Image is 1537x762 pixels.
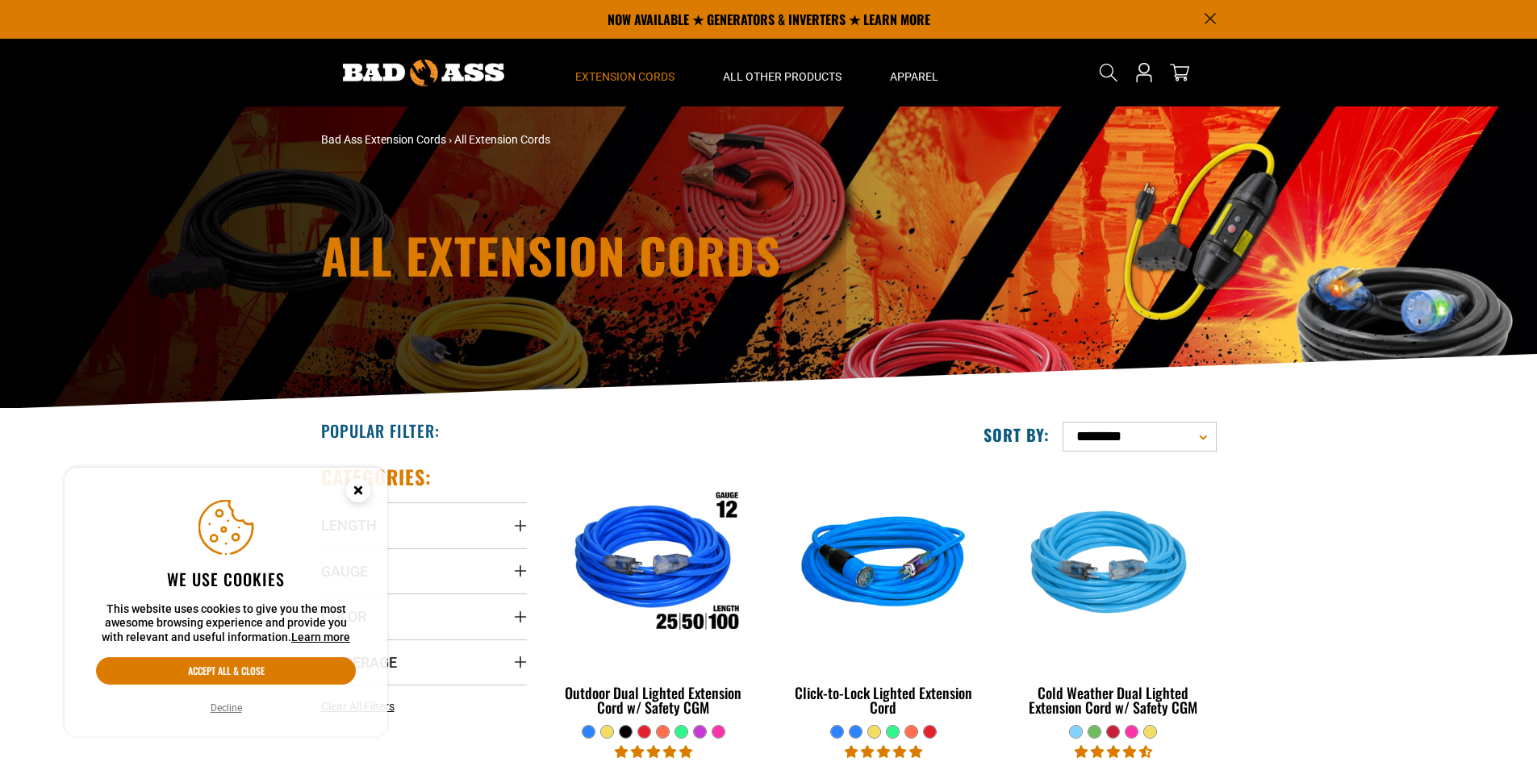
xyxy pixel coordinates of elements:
p: This website uses cookies to give you the most awesome browsing experience and provide you with r... [96,602,356,645]
summary: Extension Cords [551,39,699,106]
a: Outdoor Dual Lighted Extension Cord w/ Safety CGM Outdoor Dual Lighted Extension Cord w/ Safety CGM [551,464,757,724]
summary: Amperage [321,639,527,685]
div: Cold Weather Dual Lighted Extension Cord w/ Safety CGM [1010,685,1216,714]
a: Light Blue Cold Weather Dual Lighted Extension Cord w/ Safety CGM [1010,464,1216,724]
img: Bad Ass Extension Cords [343,60,504,86]
span: All Extension Cords [454,133,550,146]
span: 4.62 stars [1075,744,1152,760]
label: Sort by: [984,424,1050,445]
img: blue [782,473,985,658]
h1: All Extension Cords [321,231,910,279]
summary: Length [321,502,527,548]
div: Outdoor Dual Lighted Extension Cord w/ Safety CGM [551,685,757,714]
summary: Color [321,593,527,639]
a: Bad Ass Extension Cords [321,133,446,146]
span: Extension Cords [575,69,675,84]
summary: Apparel [866,39,963,106]
aside: Cookie Consent [65,468,387,737]
summary: All Other Products [699,39,866,106]
h2: We use cookies [96,568,356,589]
a: Learn more [291,631,350,643]
summary: Gauge [321,548,527,593]
img: Light Blue [1012,473,1215,658]
span: 4.87 stars [845,744,922,760]
h2: Categories: [321,464,432,489]
button: Decline [206,700,247,716]
span: › [449,133,452,146]
h2: Popular Filter: [321,420,440,441]
a: blue Click-to-Lock Lighted Extension Cord [780,464,986,724]
summary: Search [1096,60,1121,85]
div: Click-to-Lock Lighted Extension Cord [780,685,986,714]
span: All Other Products [723,69,842,84]
span: 4.81 stars [615,744,692,760]
button: Accept all & close [96,657,356,685]
img: Outdoor Dual Lighted Extension Cord w/ Safety CGM [552,473,755,658]
nav: breadcrumbs [321,131,910,148]
span: Apparel [890,69,938,84]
